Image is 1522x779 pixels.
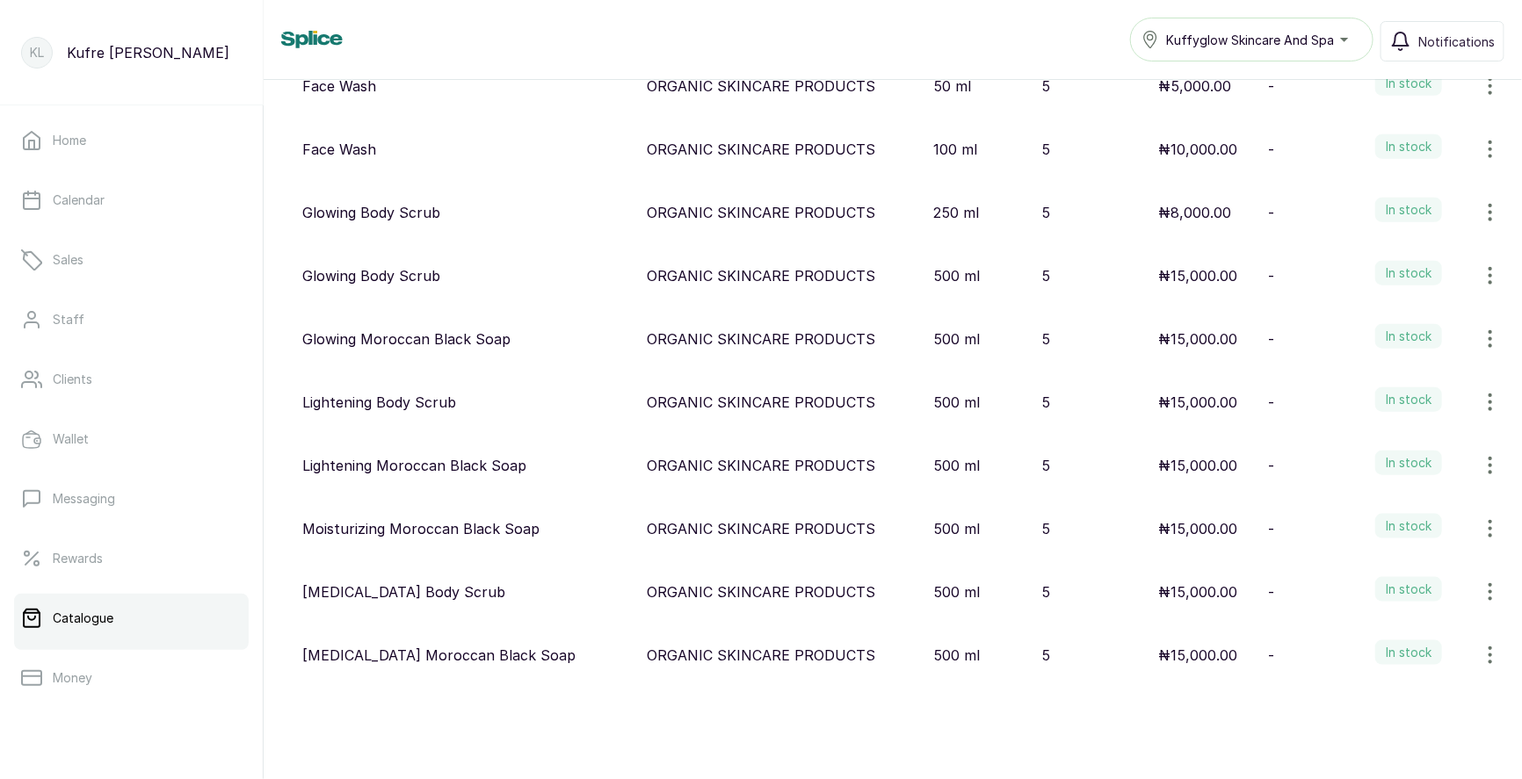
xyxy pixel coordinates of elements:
[1375,640,1442,665] label: In stock
[1041,518,1050,539] p: 5
[1159,392,1238,413] p: ₦15,000.00
[933,328,980,350] p: 500 ml
[1130,18,1373,61] button: Kuffyglow Skincare And Spa
[14,474,249,523] a: Messaging
[53,371,92,388] p: Clients
[1159,455,1238,476] p: ₦15,000.00
[302,455,526,476] p: Lightening Moroccan Black Soap
[1041,392,1050,413] p: 5
[1159,265,1238,286] p: ₦15,000.00
[933,202,979,223] p: 250 ml
[302,139,376,160] p: Face Wash
[1166,31,1334,49] span: Kuffyglow Skincare And Spa
[14,176,249,225] a: Calendar
[933,392,980,413] p: 500 ml
[1269,581,1275,602] p: -
[648,518,876,539] p: ORGANIC SKINCARE PRODUCTS
[1375,451,1442,475] label: In stock
[14,355,249,404] a: Clients
[30,44,44,61] p: KL
[1375,134,1442,159] label: In stock
[648,392,876,413] p: ORGANIC SKINCARE PRODUCTS
[1375,577,1442,602] label: In stock
[302,328,511,350] p: Glowing Moroccan Black Soap
[933,139,977,160] p: 100 ml
[53,132,86,149] p: Home
[648,328,876,350] p: ORGANIC SKINCARE PRODUCTS
[1041,645,1050,666] p: 5
[1159,76,1232,97] p: ₦5,000.00
[1375,324,1442,349] label: In stock
[302,581,505,602] p: [MEDICAL_DATA] Body Scrub
[1375,71,1442,96] label: In stock
[14,653,249,703] a: Money
[14,594,249,643] a: Catalogue
[648,202,876,223] p: ORGANIC SKINCARE PRODUCTS
[648,645,876,666] p: ORGANIC SKINCARE PRODUCTS
[67,42,229,63] p: Kufre [PERSON_NAME]
[1041,265,1050,286] p: 5
[933,76,971,97] p: 50 ml
[648,581,876,602] p: ORGANIC SKINCARE PRODUCTS
[1269,139,1275,160] p: -
[1041,76,1050,97] p: 5
[302,645,576,666] p: [MEDICAL_DATA] Moroccan Black Soap
[1159,328,1238,350] p: ₦15,000.00
[1041,139,1050,160] p: 5
[1381,21,1504,61] button: Notifications
[302,76,376,97] p: Face Wash
[1269,265,1275,286] p: -
[933,581,980,602] p: 500 ml
[1269,455,1275,476] p: -
[53,550,103,567] p: Rewards
[53,609,113,627] p: Catalogue
[1041,202,1050,223] p: 5
[53,490,115,508] p: Messaging
[302,518,540,539] p: Moisturizing Moroccan Black Soap
[1269,328,1275,350] p: -
[1269,645,1275,666] p: -
[933,265,980,286] p: 500 ml
[302,392,456,413] p: Lightening Body Scrub
[648,265,876,286] p: ORGANIC SKINCARE PRODUCTS
[1159,518,1238,539] p: ₦15,000.00
[14,295,249,344] a: Staff
[1375,261,1442,285] label: In stock
[53,251,83,269] p: Sales
[933,645,980,666] p: 500 ml
[648,455,876,476] p: ORGANIC SKINCARE PRODUCTS
[1269,76,1275,97] p: -
[1041,455,1050,476] p: 5
[14,534,249,583] a: Rewards
[14,116,249,165] a: Home
[14,415,249,464] a: Wallet
[53,669,92,687] p: Money
[1269,202,1275,223] p: -
[302,202,440,223] p: Glowing Body Scrub
[1159,139,1238,160] p: ₦10,000.00
[1041,581,1050,602] p: 5
[53,311,84,328] p: Staff
[14,235,249,285] a: Sales
[933,518,980,539] p: 500 ml
[1159,202,1232,223] p: ₦8,000.00
[14,713,249,762] a: Reports
[53,430,89,448] p: Wallet
[1159,581,1238,602] p: ₦15,000.00
[648,76,876,97] p: ORGANIC SKINCARE PRODUCTS
[1159,645,1238,666] p: ₦15,000.00
[1375,514,1442,538] label: In stock
[1041,328,1050,350] p: 5
[1269,518,1275,539] p: -
[1375,198,1442,222] label: In stock
[648,139,876,160] p: ORGANIC SKINCARE PRODUCTS
[1269,392,1275,413] p: -
[53,191,105,209] p: Calendar
[933,455,980,476] p: 500 ml
[302,265,440,286] p: Glowing Body Scrub
[1375,387,1442,412] label: In stock
[1418,32,1495,51] span: Notifications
